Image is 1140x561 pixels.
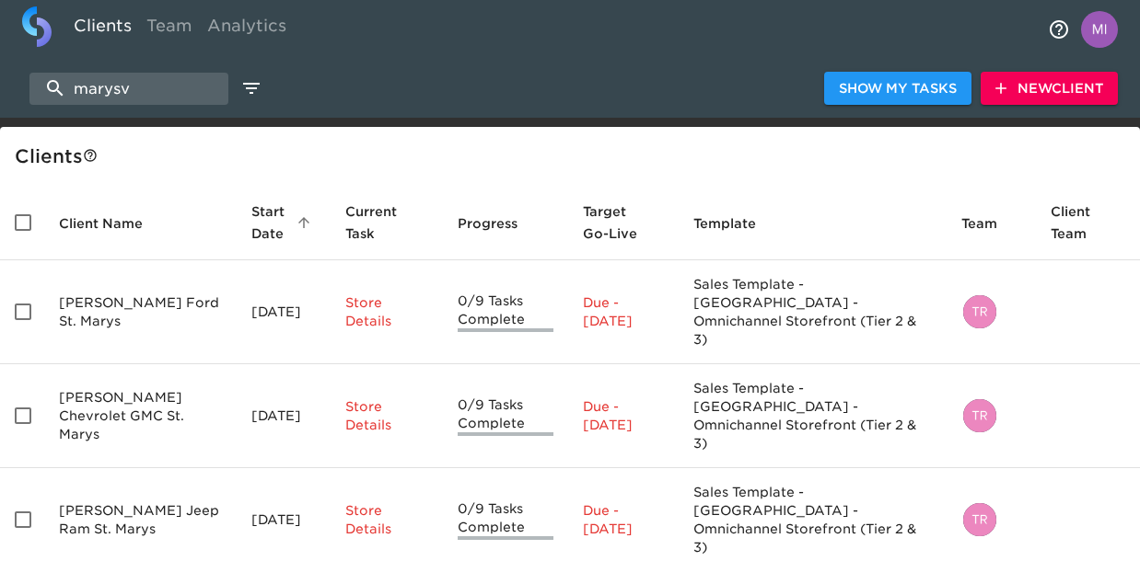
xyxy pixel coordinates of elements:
[583,200,663,245] span: Target Go-Live
[963,295,996,328] img: tristan.walk@roadster.com
[345,293,428,330] p: Store Details
[583,293,663,330] p: Due - [DATE]
[15,142,1133,171] div: Client s
[583,200,639,245] span: Calculated based on the start date and the duration of all Tasks contained in this Hub.
[839,77,957,100] span: Show My Tasks
[236,73,267,104] button: edit
[963,399,996,432] img: tristan.walk@roadster.com
[961,293,1021,330] div: tristan.walk@roadster.com
[963,503,996,536] img: tristan.walk@roadster.com
[251,200,317,245] span: Start Date
[29,73,228,105] input: search
[345,397,428,434] p: Store Details
[237,260,332,364] td: [DATE]
[961,397,1021,434] div: tristan.walk@roadster.com
[59,212,167,235] span: Client Name
[345,200,428,245] span: Current Task
[583,501,663,538] p: Due - [DATE]
[139,6,200,52] a: Team
[679,364,947,468] td: Sales Template - [GEOGRAPHIC_DATA] - Omnichannel Storefront (Tier 2 & 3)
[583,397,663,434] p: Due - [DATE]
[961,501,1021,538] div: tristan.walk@roadster.com
[679,260,947,364] td: Sales Template - [GEOGRAPHIC_DATA] - Omnichannel Storefront (Tier 2 & 3)
[237,364,332,468] td: [DATE]
[995,77,1103,100] span: New Client
[1081,11,1118,48] img: Profile
[458,212,541,235] span: Progress
[83,148,98,163] svg: This is a list of all of your clients and clients shared with you
[443,364,568,468] td: 0/9 Tasks Complete
[22,6,52,47] img: logo
[345,200,404,245] span: This is the next Task in this Hub that should be completed
[66,6,139,52] a: Clients
[693,212,780,235] span: Template
[345,501,428,538] p: Store Details
[981,72,1118,106] button: NewClient
[44,260,237,364] td: [PERSON_NAME] Ford St. Marys
[824,72,971,106] button: Show My Tasks
[44,364,237,468] td: [PERSON_NAME] Chevrolet GMC St. Marys
[443,260,568,364] td: 0/9 Tasks Complete
[961,212,1021,235] span: Team
[1037,7,1081,52] button: notifications
[1051,200,1125,245] span: Client Team
[200,6,294,52] a: Analytics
